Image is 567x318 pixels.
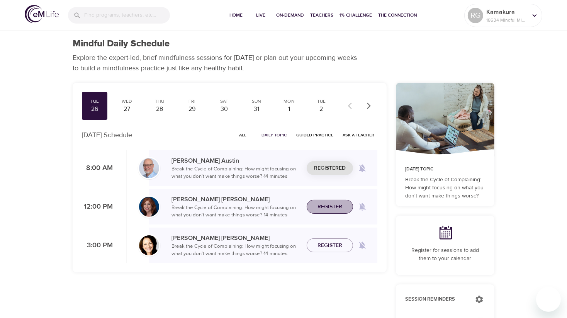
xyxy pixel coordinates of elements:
span: All [234,131,252,139]
button: Register [307,200,353,214]
span: Register [317,241,342,250]
div: Sat [215,98,234,105]
p: Session Reminders [405,296,467,303]
div: Wed [117,98,137,105]
p: 8:00 AM [82,163,113,173]
p: [PERSON_NAME] Austin [171,156,300,165]
p: Break the Cycle of Complaining: How might focusing on what you don't want make things worse? · 14... [171,243,300,258]
div: 1 [279,105,299,114]
div: Mon [279,98,299,105]
img: Elaine_Smookler-min.jpg [139,197,159,217]
input: Find programs, teachers, etc... [84,7,170,24]
span: Daily Topic [261,131,287,139]
div: 31 [247,105,266,114]
img: Jim_Austin_Headshot_min.jpg [139,158,159,178]
div: Fri [182,98,202,105]
span: On-Demand [276,11,304,19]
button: Guided Practice [293,129,336,141]
p: [DATE] Topic [405,166,485,173]
h1: Mindful Daily Schedule [73,38,170,49]
span: Remind me when a class goes live every Tuesday at 8:00 AM [353,159,372,177]
span: Remind me when a class goes live every Tuesday at 12:00 PM [353,197,372,216]
button: Register [307,238,353,253]
div: 30 [215,105,234,114]
p: Kamakura [486,7,527,17]
span: Guided Practice [296,131,333,139]
span: Teachers [310,11,333,19]
p: Register for sessions to add them to your calendar [405,247,485,263]
p: 18634 Mindful Minutes [486,17,527,24]
span: 1% Challenge [340,11,372,19]
div: 28 [150,105,169,114]
p: [DATE] Schedule [82,130,132,140]
div: Tue [312,98,331,105]
p: Explore the expert-led, brief mindfulness sessions for [DATE] or plan out your upcoming weeks to ... [73,53,362,73]
button: Daily Topic [258,129,290,141]
span: Live [251,11,270,19]
span: Registered [314,163,346,173]
p: Break the Cycle of Complaining: How might focusing on what you don't want make things worse? · 14... [171,165,300,180]
span: Home [227,11,245,19]
button: Ask a Teacher [340,129,377,141]
div: RG [468,8,483,23]
span: Ask a Teacher [343,131,374,139]
div: 2 [312,105,331,114]
span: The Connection [378,11,417,19]
div: 27 [117,105,137,114]
button: All [231,129,255,141]
div: Tue [85,98,104,105]
p: [PERSON_NAME] [PERSON_NAME] [171,195,300,204]
span: Remind me when a class goes live every Tuesday at 3:00 PM [353,236,372,255]
div: 29 [182,105,202,114]
span: Register [317,202,342,212]
img: Laurie_Weisman-min.jpg [139,235,159,255]
div: Sun [247,98,266,105]
div: 26 [85,105,104,114]
p: 3:00 PM [82,240,113,251]
div: Thu [150,98,169,105]
p: 12:00 PM [82,202,113,212]
p: [PERSON_NAME] [PERSON_NAME] [171,233,300,243]
img: logo [25,5,59,23]
button: Registered [307,161,353,175]
iframe: Button to launch messaging window [536,287,561,312]
p: Break the Cycle of Complaining: How might focusing on what you don't want make things worse? [405,176,485,200]
p: Break the Cycle of Complaining: How might focusing on what you don't want make things worse? · 14... [171,204,300,219]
